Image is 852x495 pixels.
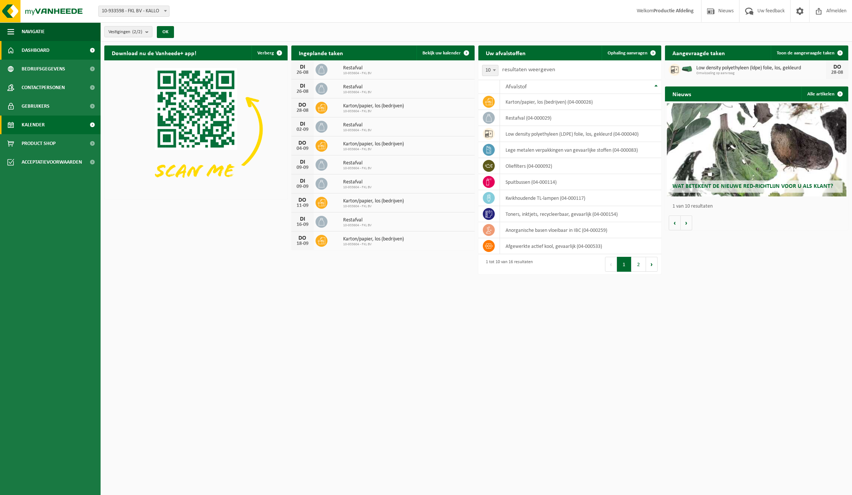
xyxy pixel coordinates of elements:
[506,84,527,90] span: Afvalstof
[157,26,174,38] button: OK
[500,158,662,174] td: oliefilters (04-000092)
[295,197,310,203] div: DO
[343,223,372,228] span: 10-933604 - FKL BV
[672,183,833,189] span: Wat betekent de nieuwe RED-richtlijn voor u als klant?
[343,90,372,95] span: 10-933604 - FKL BV
[295,121,310,127] div: DI
[672,204,845,209] p: 1 van 10 resultaten
[98,6,170,17] span: 10-933598 - FKL BV - KALLO
[104,26,152,37] button: Vestigingen(2/2)
[669,215,681,230] button: Vorige
[295,83,310,89] div: DI
[343,179,372,185] span: Restafval
[257,51,274,56] span: Verberg
[343,242,404,247] span: 10-933604 - FKL BV
[500,110,662,126] td: restafval (04-000029)
[500,174,662,190] td: spuitbussen (04-000114)
[22,41,50,60] span: Dashboard
[104,60,288,198] img: Download de VHEPlus App
[343,217,372,223] span: Restafval
[295,184,310,189] div: 09-09
[22,78,65,97] span: Contactpersonen
[478,45,533,60] h2: Uw afvalstoffen
[801,86,848,101] a: Alle artikelen
[646,257,658,272] button: Next
[22,116,45,134] span: Kalender
[295,64,310,70] div: DI
[22,153,82,171] span: Acceptatievoorwaarden
[665,86,699,101] h2: Nieuws
[295,89,310,94] div: 26-08
[295,235,310,241] div: DO
[291,45,351,60] h2: Ingeplande taken
[343,236,404,242] span: Karton/papier, los (bedrijven)
[295,216,310,222] div: DI
[343,103,404,109] span: Karton/papier, los (bedrijven)
[482,256,533,272] div: 1 tot 10 van 16 resultaten
[295,222,310,227] div: 16-09
[500,222,662,238] td: anorganische basen vloeibaar in IBC (04-000259)
[295,178,310,184] div: DI
[343,128,372,133] span: 10-933604 - FKL BV
[295,203,310,208] div: 11-09
[500,190,662,206] td: kwikhoudende TL-lampen (04-000117)
[500,238,662,254] td: afgewerkte actief kool, gevaarlijk (04-000533)
[608,51,647,56] span: Ophaling aanvragen
[482,65,498,76] span: 10
[653,8,694,14] strong: Productie Afdeling
[343,71,372,76] span: 10-933604 - FKL BV
[295,146,310,151] div: 04-09
[830,64,845,70] div: DO
[667,103,846,196] a: Wat betekent de nieuwe RED-richtlijn voor u als klant?
[108,26,142,38] span: Vestigingen
[343,160,372,166] span: Restafval
[617,257,631,272] button: 1
[771,45,848,60] a: Toon de aangevraagde taken
[343,84,372,90] span: Restafval
[500,94,662,110] td: karton/papier, los (bedrijven) (04-000026)
[500,142,662,158] td: lege metalen verpakkingen van gevaarlijke stoffen (04-000083)
[343,141,404,147] span: Karton/papier, los (bedrijven)
[22,134,56,153] span: Product Shop
[343,65,372,71] span: Restafval
[500,206,662,222] td: toners, inktjets, recycleerbaar, gevaarlijk (04-000154)
[343,166,372,171] span: 10-933604 - FKL BV
[132,29,142,34] count: (2/2)
[665,45,732,60] h2: Aangevraagde taken
[251,45,287,60] button: Verberg
[500,126,662,142] td: low density polyethyleen (LDPE) folie, los, gekleurd (04-000040)
[295,127,310,132] div: 02-09
[22,22,45,41] span: Navigatie
[343,147,404,152] span: 10-933604 - FKL BV
[295,70,310,75] div: 26-08
[830,70,845,75] div: 28-08
[22,97,50,116] span: Gebruikers
[104,45,204,60] h2: Download nu de Vanheede+ app!
[343,204,404,209] span: 10-933604 - FKL BV
[22,60,65,78] span: Bedrijfsgegevens
[295,102,310,108] div: DO
[343,185,372,190] span: 10-933604 - FKL BV
[502,67,555,73] label: resultaten weergeven
[417,45,474,60] a: Bekijk uw kalender
[605,257,617,272] button: Previous
[777,51,834,56] span: Toon de aangevraagde taken
[295,108,310,113] div: 28-08
[295,241,310,246] div: 18-09
[343,109,404,114] span: 10-933604 - FKL BV
[422,51,461,56] span: Bekijk uw kalender
[343,122,372,128] span: Restafval
[602,45,661,60] a: Ophaling aanvragen
[681,66,693,72] img: HK-XK-22-GN-00
[696,65,826,71] span: Low density polyethyleen (ldpe) folie, los, gekleurd
[295,165,310,170] div: 09-09
[99,6,169,16] span: 10-933598 - FKL BV - KALLO
[696,71,826,76] span: Omwisseling op aanvraag
[343,198,404,204] span: Karton/papier, los (bedrijven)
[295,159,310,165] div: DI
[681,215,692,230] button: Volgende
[631,257,646,272] button: 2
[295,140,310,146] div: DO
